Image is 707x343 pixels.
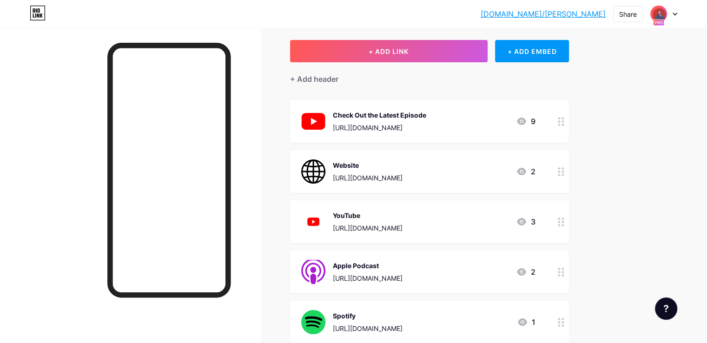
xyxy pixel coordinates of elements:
div: Spotify [333,311,403,321]
div: Website [333,160,403,170]
a: [DOMAIN_NAME]/[PERSON_NAME] [481,8,606,20]
img: Spotify [301,310,325,334]
img: Check Out the Latest Episode [301,109,325,133]
div: 2 [516,266,535,277]
div: 9 [516,116,535,127]
img: Apple Podcast [301,260,325,284]
div: + ADD EMBED [495,40,569,62]
div: Check Out the Latest Episode [333,110,426,120]
img: thelegalpodcast [650,5,667,23]
div: Share [619,9,637,19]
img: YouTube [301,210,325,234]
button: + ADD LINK [290,40,488,62]
div: Apple Podcast [333,261,403,270]
div: YouTube [333,211,403,220]
div: [URL][DOMAIN_NAME] [333,323,403,333]
div: 2 [516,166,535,177]
div: [URL][DOMAIN_NAME] [333,173,403,183]
img: Website [301,159,325,184]
div: [URL][DOMAIN_NAME] [333,273,403,283]
span: + ADD LINK [369,47,409,55]
div: + Add header [290,73,338,85]
div: [URL][DOMAIN_NAME] [333,223,403,233]
div: 3 [516,216,535,227]
div: 1 [517,317,535,328]
div: [URL][DOMAIN_NAME] [333,123,426,132]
